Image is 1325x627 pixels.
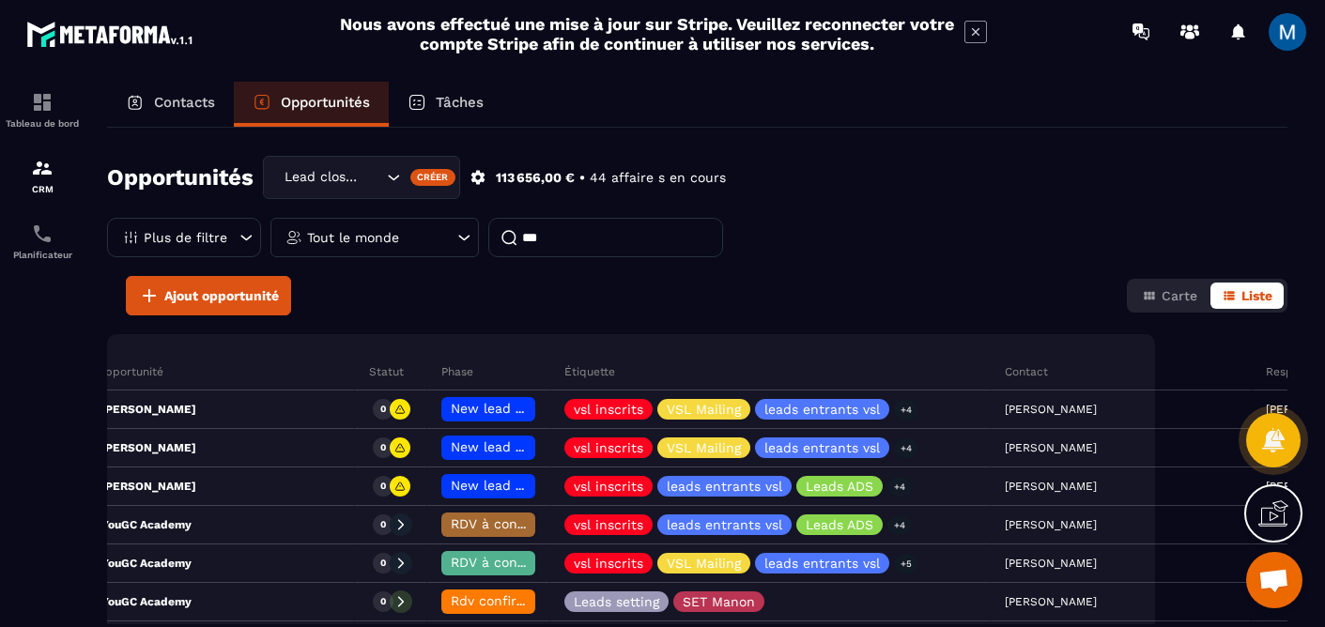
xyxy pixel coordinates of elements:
[1241,288,1272,303] span: Liste
[496,169,575,187] p: 113 656,00 €
[144,231,227,244] p: Plus de filtre
[5,208,80,274] a: schedulerschedulerPlanificateur
[894,400,918,420] p: +4
[126,276,291,315] button: Ajout opportunité
[234,82,389,127] a: Opportunités
[380,518,386,531] p: 0
[887,477,912,497] p: +4
[164,286,279,305] span: Ajout opportunité
[389,82,502,127] a: Tâches
[574,595,659,608] p: Leads setting
[441,364,473,379] p: Phase
[667,557,741,570] p: VSL Mailing
[451,555,572,570] span: RDV à confimer ❓
[579,169,585,187] p: •
[574,480,643,493] p: vsl inscrits
[380,480,386,493] p: 0
[894,438,918,458] p: +4
[107,82,234,127] a: Contacts
[894,554,918,573] p: +5
[574,518,643,531] p: vsl inscrits
[369,364,404,379] p: Statut
[451,439,590,454] span: New lead à traiter 🔥
[107,159,254,196] h2: Opportunités
[1210,283,1284,309] button: Liste
[683,595,755,608] p: SET Manon
[451,478,590,493] span: New lead à traiter 🔥
[887,515,912,535] p: +4
[574,403,643,416] p: vsl inscrits
[307,231,399,244] p: Tout le monde
[667,518,782,531] p: leads entrants vsl
[667,441,741,454] p: VSL Mailing
[806,518,873,531] p: Leads ADS
[451,593,557,608] span: Rdv confirmé ✅
[1005,364,1048,379] p: Contact
[410,169,456,186] div: Créer
[5,250,80,260] p: Planificateur
[380,441,386,454] p: 0
[380,595,386,608] p: 0
[436,94,484,111] p: Tâches
[574,441,643,454] p: vsl inscrits
[764,403,880,416] p: leads entrants vsl
[31,157,54,179] img: formation
[31,91,54,114] img: formation
[281,94,370,111] p: Opportunités
[263,156,460,199] div: Search for option
[380,403,386,416] p: 0
[1162,288,1197,303] span: Carte
[590,169,726,187] p: 44 affaire s en cours
[1131,283,1209,309] button: Carte
[363,167,382,188] input: Search for option
[764,441,880,454] p: leads entrants vsl
[380,557,386,570] p: 0
[26,17,195,51] img: logo
[5,184,80,194] p: CRM
[451,401,590,416] span: New lead à traiter 🔥
[564,364,615,379] p: Étiquette
[5,143,80,208] a: formationformationCRM
[667,403,741,416] p: VSL Mailing
[451,516,609,531] span: RDV à conf. A RAPPELER
[339,14,955,54] h2: Nous avons effectué une mise à jour sur Stripe. Veuillez reconnecter votre compte Stripe afin de ...
[5,118,80,129] p: Tableau de bord
[806,480,873,493] p: Leads ADS
[280,167,363,188] span: Lead closing
[5,77,80,143] a: formationformationTableau de bord
[1246,552,1302,608] div: Ouvrir le chat
[764,557,880,570] p: leads entrants vsl
[574,557,643,570] p: vsl inscrits
[667,480,782,493] p: leads entrants vsl
[31,222,54,245] img: scheduler
[154,94,215,111] p: Contacts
